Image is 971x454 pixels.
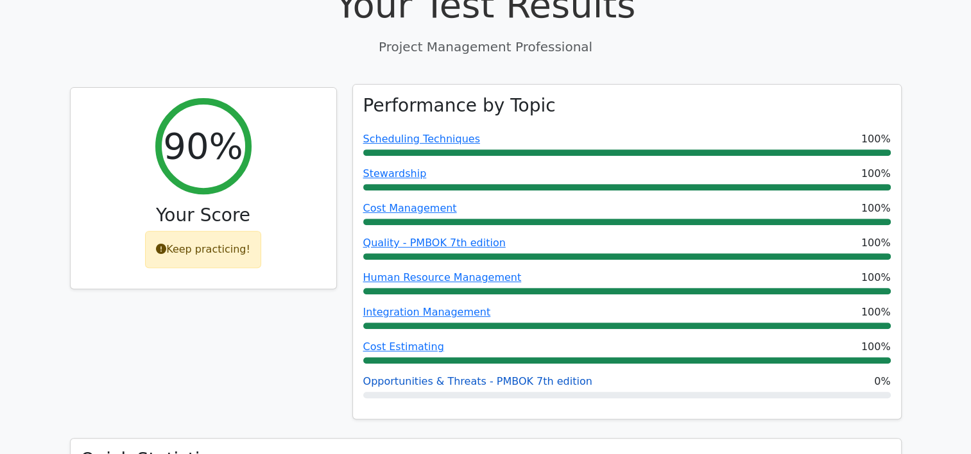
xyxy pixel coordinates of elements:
p: Project Management Professional [70,37,902,56]
span: 100% [861,235,891,251]
a: Stewardship [363,167,427,180]
a: Cost Estimating [363,340,444,353]
h2: 90% [163,124,243,167]
span: 100% [861,131,891,147]
a: Cost Management [363,202,457,214]
a: Scheduling Techniques [363,133,480,145]
span: 100% [861,201,891,216]
h3: Your Score [81,205,326,226]
span: 100% [861,339,891,355]
span: 100% [861,270,891,285]
span: 100% [861,305,891,320]
div: Keep practicing! [145,231,261,268]
span: 0% [874,374,890,389]
span: 100% [861,166,891,181]
h3: Performance by Topic [363,95,556,117]
a: Integration Management [363,306,491,318]
a: Opportunities & Threats - PMBOK 7th edition [363,375,592,387]
a: Quality - PMBOK 7th edition [363,237,506,249]
a: Human Resource Management [363,271,522,283]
